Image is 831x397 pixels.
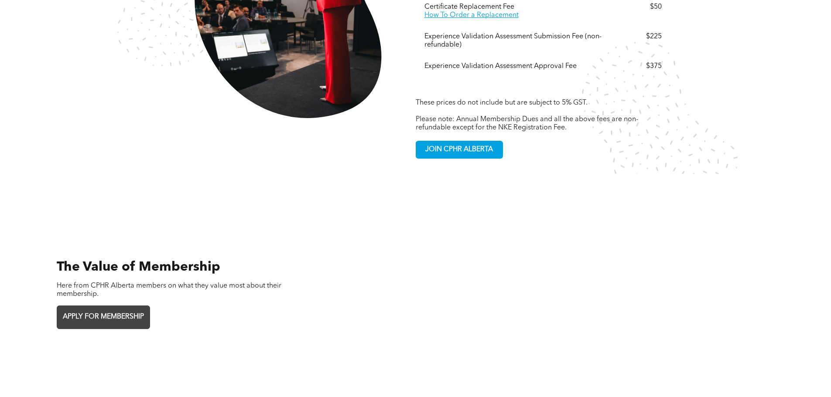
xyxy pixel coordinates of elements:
[614,62,662,71] div: $375
[424,3,612,11] div: Certificate Replacement Fee
[424,12,519,19] a: How To Order a Replacement
[57,261,220,274] span: The Value of Membership
[416,116,638,131] span: Please note: Annual Membership Dues and all the above fees are non-refundable except for the NKE ...
[416,99,588,106] span: These prices do not include but are subject to 5% GST.
[422,141,496,158] span: JOIN CPHR ALBERTA
[424,33,612,49] div: Experience Validation Assessment Submission Fee (non-refundable)
[614,33,662,41] div: $225
[416,141,503,159] a: JOIN CPHR ALBERTA
[424,62,612,71] div: Experience Validation Assessment Approval Fee
[614,3,662,11] div: $50
[57,282,281,298] span: Here from CPHR Alberta members on what they value most about their membership.
[57,305,150,329] a: APPLY FOR MEMBERSHIP
[60,309,147,326] span: APPLY FOR MEMBERSHIP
